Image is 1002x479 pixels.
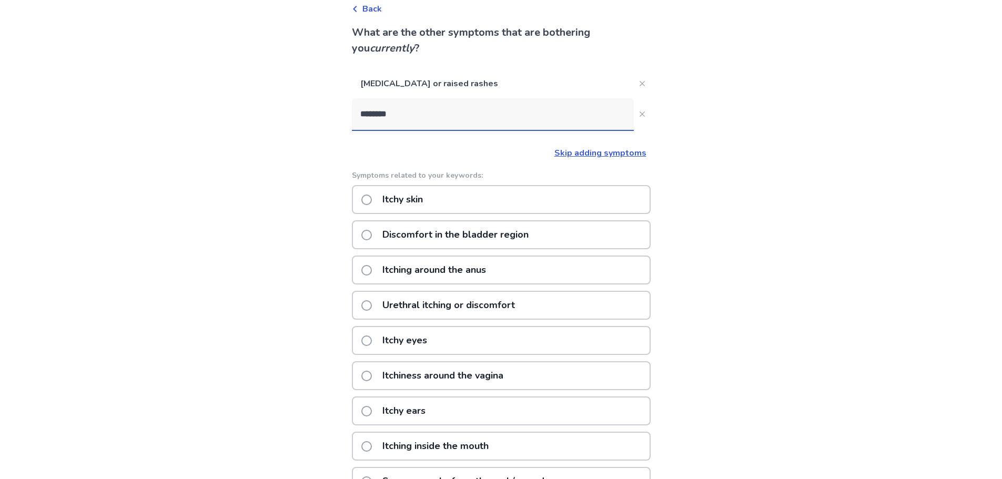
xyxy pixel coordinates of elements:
p: Itching around the anus [376,257,492,283]
p: Symptoms related to your keywords: [352,170,651,181]
p: Itchy ears [376,398,432,424]
p: [MEDICAL_DATA] or raised rashes [352,69,634,98]
input: Close [352,98,634,130]
p: Itchiness around the vagina [376,362,510,389]
p: Itchy eyes [376,327,433,354]
button: Close [634,75,651,92]
button: Close [634,106,651,123]
i: currently [370,41,414,55]
a: Skip adding symptoms [554,147,646,159]
p: Itchy skin [376,186,429,213]
p: What are the other symptoms that are bothering you ? [352,25,651,56]
span: Back [362,3,382,15]
p: Itching inside the mouth [376,433,495,460]
p: Urethral itching or discomfort [376,292,521,319]
p: Discomfort in the bladder region [376,221,535,248]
